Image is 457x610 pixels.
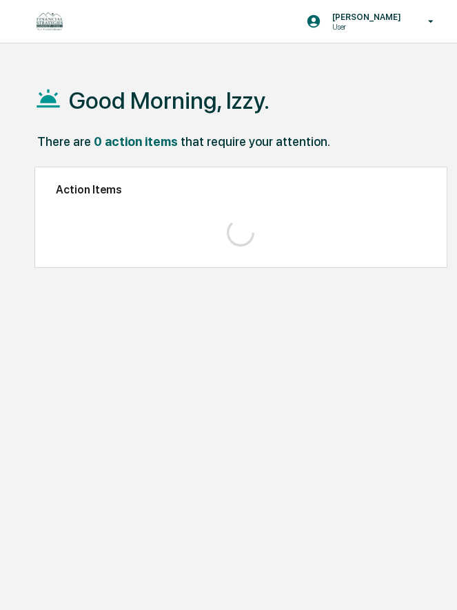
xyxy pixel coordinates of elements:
[94,134,178,149] div: 0 action items
[321,12,408,22] p: [PERSON_NAME]
[69,87,270,114] h1: Good Morning, Izzy.
[181,134,330,149] div: that require your attention.
[56,183,426,196] h2: Action Items
[33,9,66,34] img: logo
[37,134,91,149] div: There are
[321,22,408,32] p: User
